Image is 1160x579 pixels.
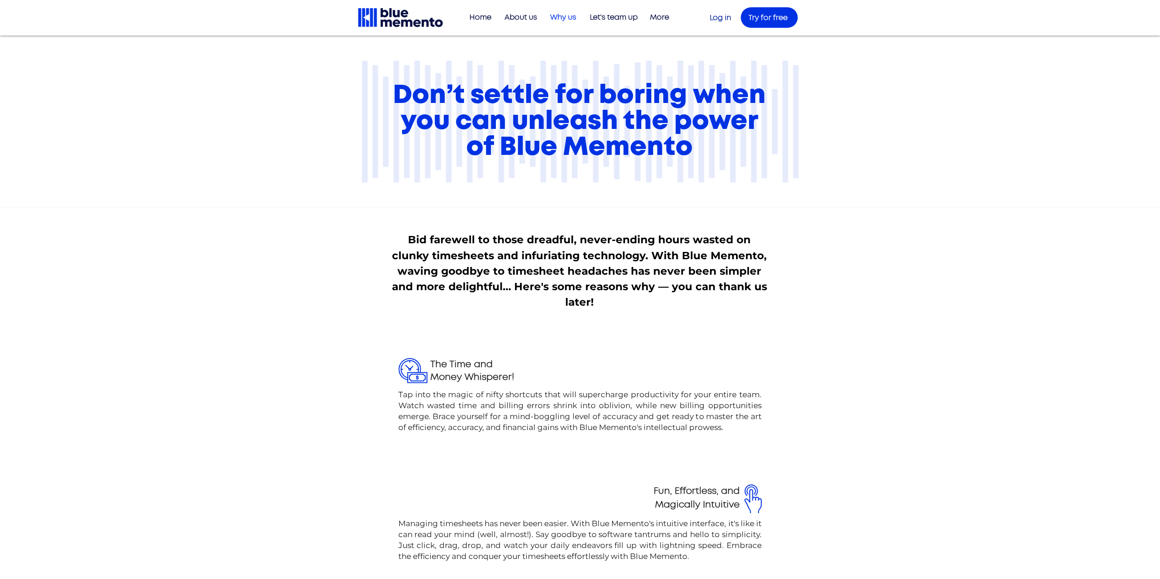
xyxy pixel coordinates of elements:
p: About us [500,10,541,25]
a: Home [461,10,496,25]
span: Fun, Effortless, and Magically Intuitive [654,487,740,509]
span: Tap into the magic of nifty shortcuts that will supercharge productivity for your entire team. Wa... [398,390,762,431]
span: Try for free [748,14,788,21]
p: More [645,10,674,25]
a: About us [496,10,541,25]
span: Don’t settle for boring when you can unleash the power of Blue Memento [393,82,766,160]
a: Let's team up [581,10,642,25]
p: Why us [546,10,581,25]
img: TEXTURES_DOCEO_Mesa de trabajo 1 copia 15.png [357,45,804,198]
span: Bid farewell to those dreadful, never-ending hours wasted on clunky timesheets and infuriating te... [392,233,767,308]
nav: Site [461,10,674,25]
a: Why us [541,10,581,25]
span: The Time and Money Whisperer! [430,360,514,382]
p: Home [465,10,496,25]
img: Blue Memento black logo [357,7,444,28]
p: Let's team up [585,10,642,25]
a: Log in [710,14,731,21]
span: Managing timesheets has never been easier. With Blue Memento's intuitive interface, it's like it ... [398,519,762,560]
a: Try for free [741,7,798,28]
